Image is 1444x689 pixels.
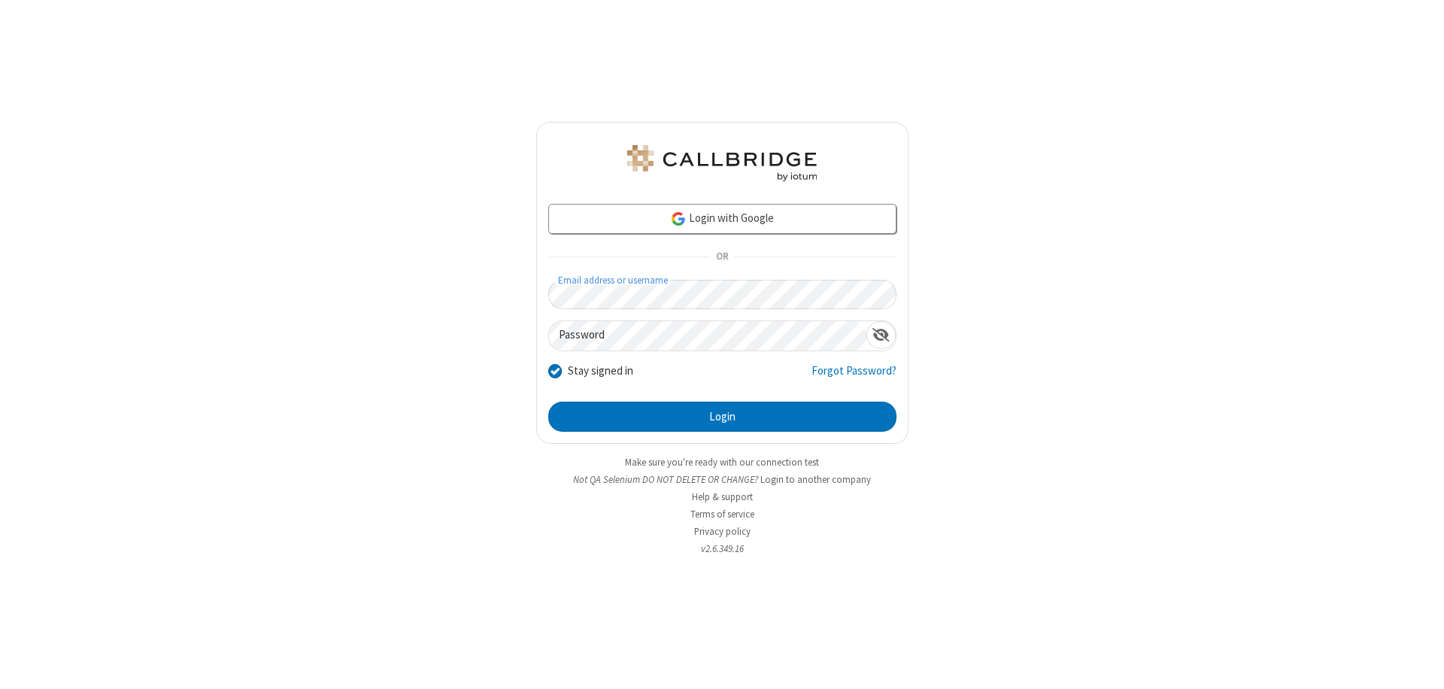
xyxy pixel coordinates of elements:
button: Login [548,402,896,432]
div: Show password [866,321,896,349]
label: Stay signed in [568,363,633,380]
a: Privacy policy [694,525,751,538]
img: google-icon.png [670,211,687,227]
span: OR [710,247,734,268]
a: Login with Google [548,204,896,234]
input: Password [549,321,866,351]
a: Make sure you're ready with our connection test [625,456,819,469]
a: Forgot Password? [811,363,896,391]
img: QA Selenium DO NOT DELETE OR CHANGE [624,145,820,181]
button: Login to another company [760,472,871,487]
a: Terms of service [690,508,754,521]
input: Email address or username [548,280,896,309]
a: Help & support [692,490,753,503]
li: Not QA Selenium DO NOT DELETE OR CHANGE? [536,472,909,487]
li: v2.6.349.16 [536,542,909,556]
